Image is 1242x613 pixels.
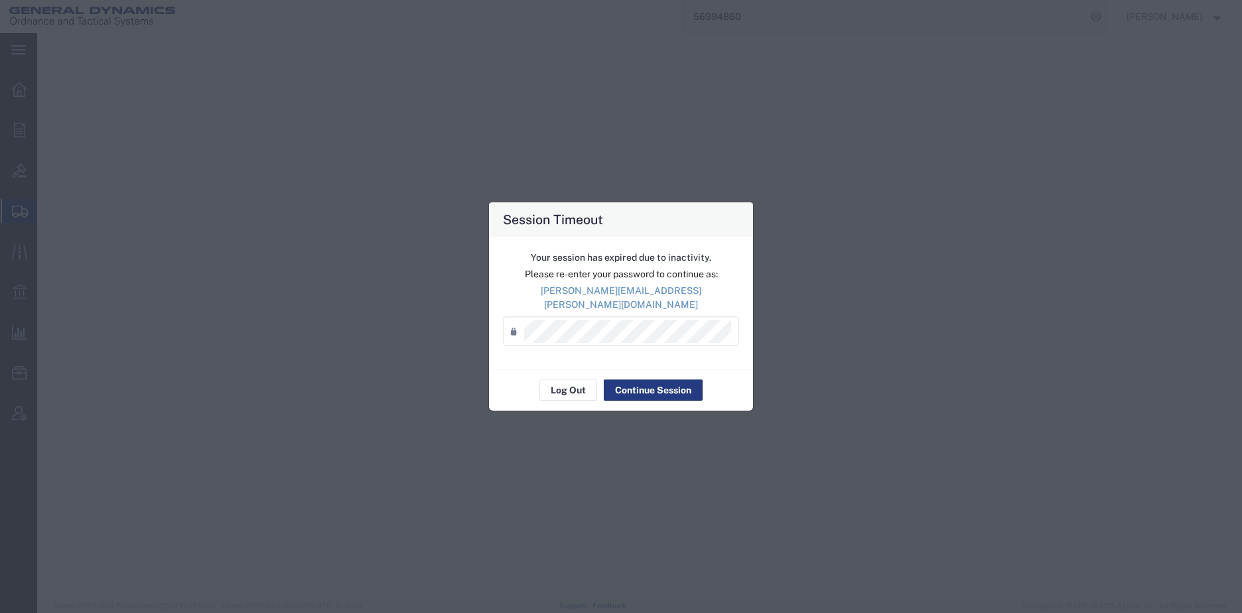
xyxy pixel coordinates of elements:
[503,284,739,312] p: [PERSON_NAME][EMAIL_ADDRESS][PERSON_NAME][DOMAIN_NAME]
[604,379,703,401] button: Continue Session
[503,210,603,229] h4: Session Timeout
[539,379,597,401] button: Log Out
[503,267,739,281] p: Please re-enter your password to continue as:
[503,251,739,265] p: Your session has expired due to inactivity.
